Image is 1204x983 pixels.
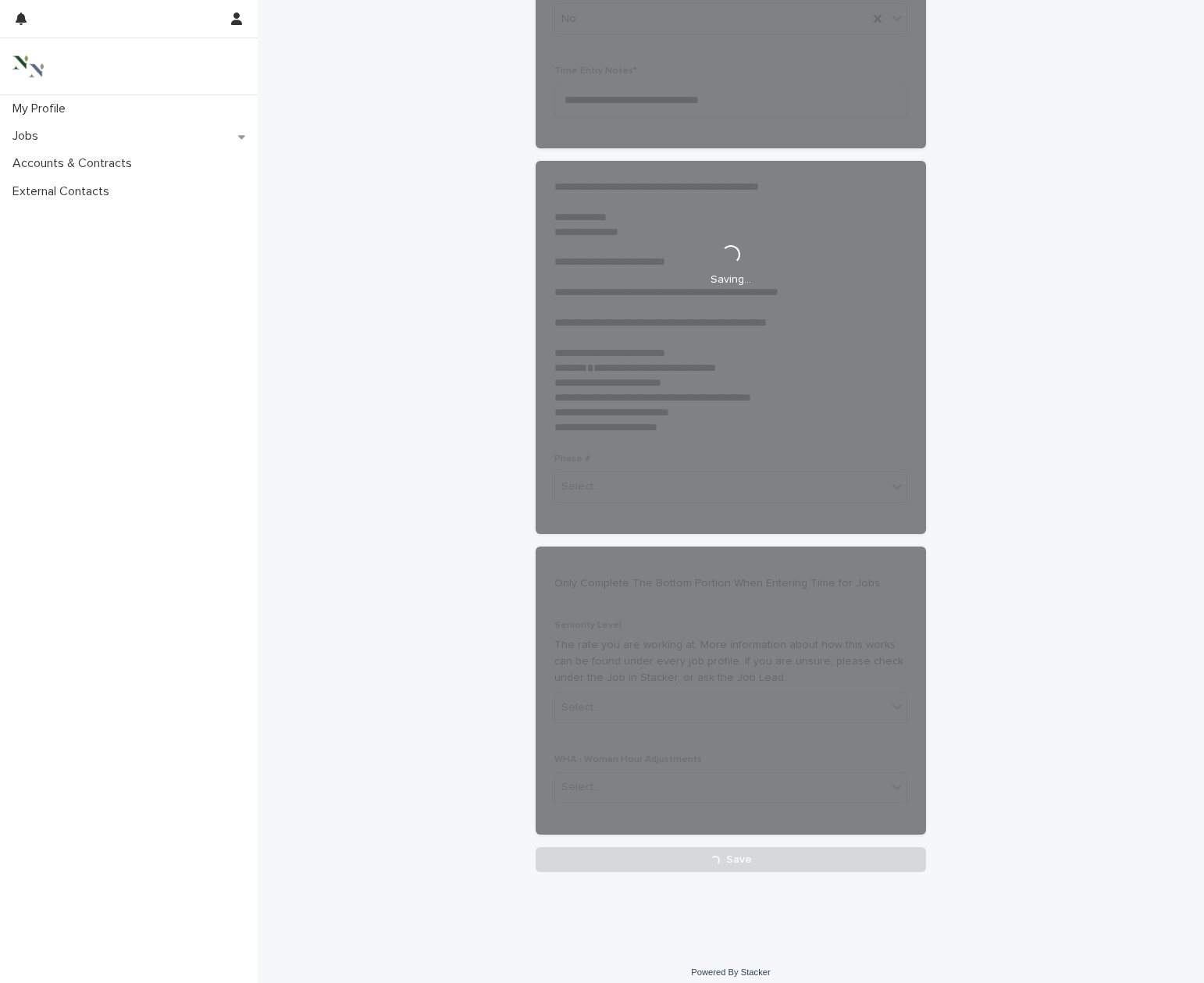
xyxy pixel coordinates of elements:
p: External Contacts [6,184,122,199]
p: Jobs [6,129,51,144]
button: Save [536,847,926,872]
span: Save [726,854,752,865]
img: 3bAFpBnQQY6ys9Fa9hsD [12,51,44,82]
p: Saving… [711,273,751,287]
p: My Profile [6,102,78,116]
a: Powered By Stacker [691,967,770,977]
p: Accounts & Contracts [6,156,144,171]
